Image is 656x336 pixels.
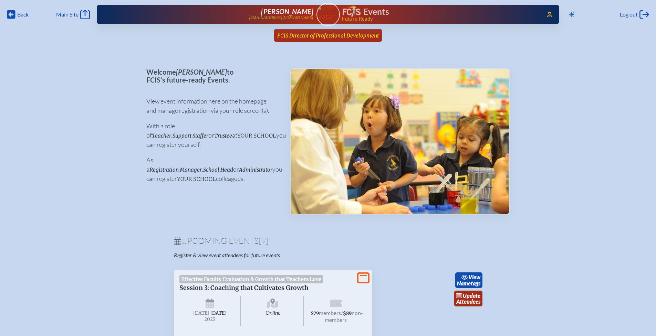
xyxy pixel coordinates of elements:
span: Effective Faculty Evaluation & Growth that Teachers Love [179,275,323,283]
a: updateAttendees [454,291,482,306]
span: your school [177,176,216,182]
span: Teacher [152,132,171,139]
span: FCIS Director of Professional Development [277,32,379,39]
span: Online [242,296,304,326]
div: FCIS Events — Future ready [343,6,538,21]
span: $79 [311,311,319,316]
span: [DATE] [210,310,227,316]
span: Main Site [56,11,79,18]
span: Future Ready [342,17,537,21]
span: [9] [259,236,268,246]
span: / [341,310,343,316]
p: With a role of , or at you can register yourself. [146,121,279,149]
a: Main Site [56,10,90,19]
img: User Avatar [313,2,343,21]
span: Trustee [214,132,232,139]
span: [PERSON_NAME] [176,68,227,76]
span: Session 3: Coaching that Cultivates Growth [179,284,309,292]
a: FCIS Director of Professional Development [274,29,382,42]
span: view [468,274,480,280]
span: Support Staffer [173,132,208,139]
span: $89 [343,311,352,316]
p: Welcome to FCIS’s future-ready Events. [146,68,279,84]
a: viewNametags [455,272,482,288]
span: your school [237,132,276,139]
p: View event information here on the homepage and manage registration via your role screen(s). [146,97,279,115]
a: [PERSON_NAME][EMAIL_ADDRESS][DOMAIN_NAME] [119,8,314,21]
span: Registration Manager [149,166,202,173]
p: [EMAIL_ADDRESS][DOMAIN_NAME] [249,15,314,20]
span: update [463,292,480,299]
span: Administrator [239,166,272,173]
span: non-members [325,310,363,323]
span: [PERSON_NAME] [261,7,313,15]
span: [DATE] [193,310,209,316]
p: Register & view event attendees for future events [174,252,356,259]
span: School Head [203,166,233,173]
img: Events [291,69,509,214]
h1: Upcoming Events [174,237,482,245]
p: As a , or you can register colleagues. [146,155,279,183]
span: members [319,310,341,316]
span: 2025 [185,317,235,322]
span: Back [17,11,29,18]
span: Log out [620,11,638,18]
a: User Avatar [316,3,340,26]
